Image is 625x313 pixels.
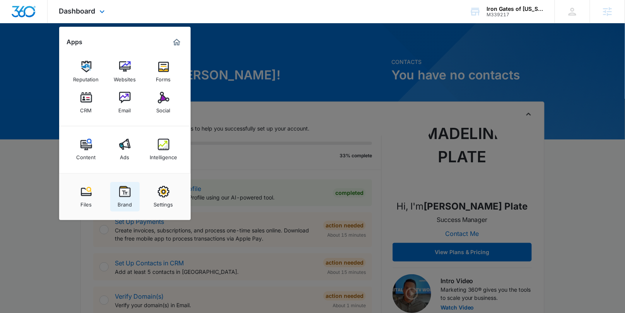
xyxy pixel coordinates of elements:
[59,7,96,15] span: Dashboard
[73,72,99,83] div: Reputation
[77,150,96,160] div: Content
[72,135,101,164] a: Content
[149,182,178,212] a: Settings
[154,198,173,208] div: Settings
[487,6,543,12] div: account name
[110,135,140,164] a: Ads
[110,57,140,86] a: Websites
[110,182,140,212] a: Brand
[72,88,101,117] a: CRM
[171,36,183,48] a: Marketing 360® Dashboard
[149,57,178,86] a: Forms
[80,198,92,208] div: Files
[114,72,136,83] div: Websites
[118,198,132,208] div: Brand
[72,182,101,212] a: Files
[149,88,178,117] a: Social
[67,38,83,46] h2: Apps
[119,103,131,114] div: Email
[487,12,543,17] div: account id
[110,88,140,117] a: Email
[156,72,171,83] div: Forms
[149,135,178,164] a: Intelligence
[150,150,177,160] div: Intelligence
[80,103,92,114] div: CRM
[120,150,130,160] div: Ads
[72,57,101,86] a: Reputation
[157,103,171,114] div: Social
